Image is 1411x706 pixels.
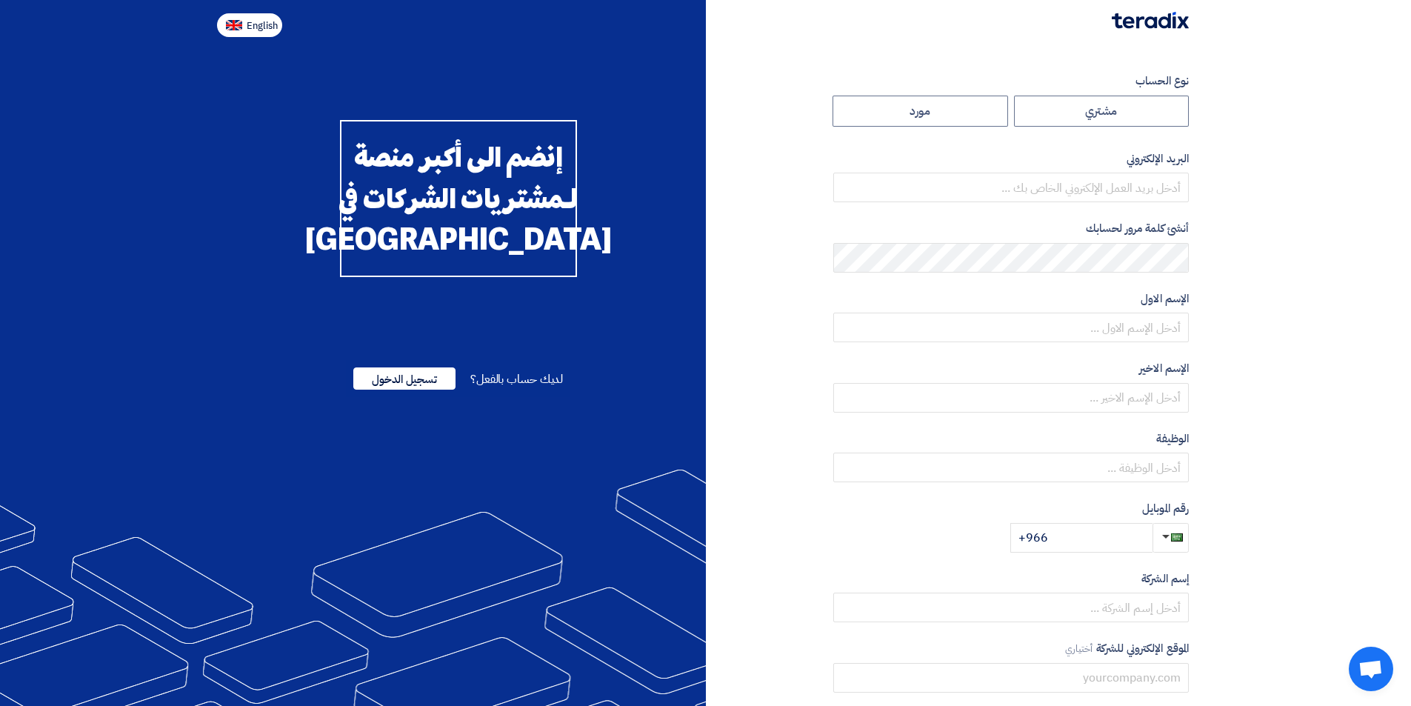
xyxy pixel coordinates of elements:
input: أدخل الإسم الاخير ... [833,383,1189,413]
button: English [217,13,282,37]
label: نوع الحساب [833,73,1189,90]
label: مورد [833,96,1008,127]
span: أختياري [1065,642,1093,656]
input: أدخل الإسم الاول ... [833,313,1189,342]
input: أدخل رقم الموبايل ... [1010,523,1153,553]
label: الموقع الإلكتروني للشركة [833,640,1189,657]
span: English [247,21,278,31]
input: أدخل بريد العمل الإلكتروني الخاص بك ... [833,173,1189,202]
div: Open chat [1349,647,1393,691]
img: en-US.png [226,20,242,31]
label: البريد الإلكتروني [833,150,1189,167]
label: أنشئ كلمة مرور لحسابك [833,220,1189,237]
label: الإسم الاخير [833,360,1189,377]
label: رقم الموبايل [833,500,1189,517]
img: Teradix logo [1112,12,1189,29]
div: إنضم الى أكبر منصة لـمشتريات الشركات في [GEOGRAPHIC_DATA] [340,120,577,277]
label: إسم الشركة [833,570,1189,587]
label: الإسم الاول [833,290,1189,307]
label: الوظيفة [833,430,1189,447]
a: تسجيل الدخول [353,370,456,388]
input: أدخل إسم الشركة ... [833,593,1189,622]
input: أدخل الوظيفة ... [833,453,1189,482]
label: مشتري [1014,96,1190,127]
span: لديك حساب بالفعل؟ [470,370,563,388]
span: تسجيل الدخول [353,367,456,390]
input: yourcompany.com [833,663,1189,693]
